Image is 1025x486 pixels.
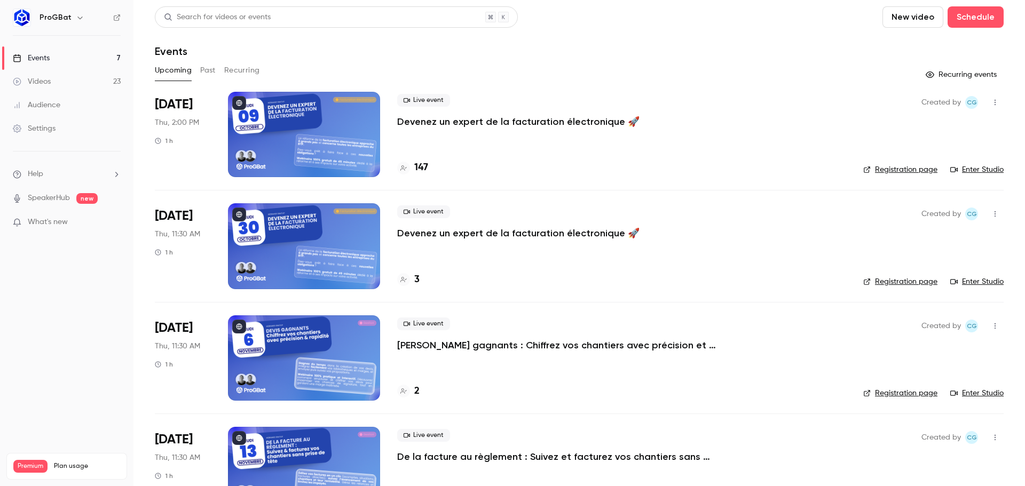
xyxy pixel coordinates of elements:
span: Premium [13,460,48,473]
span: Created by [921,208,961,220]
button: Schedule [948,6,1004,28]
span: Thu, 11:30 AM [155,452,200,463]
a: De la facture au règlement : Suivez et facturez vos chantiers sans prise de tête [397,450,717,463]
span: What's new [28,217,68,228]
a: Registration page [863,276,937,287]
h6: ProGBat [40,12,72,23]
span: [DATE] [155,320,193,337]
button: New video [882,6,943,28]
a: Registration page [863,388,937,399]
h1: Events [155,45,187,58]
div: 1 h [155,472,173,480]
a: Enter Studio [950,164,1004,175]
span: Created by [921,431,961,444]
a: SpeakerHub [28,193,70,204]
a: 3 [397,273,420,287]
h4: 2 [414,384,420,399]
span: CG [967,320,977,332]
div: Nov 6 Thu, 11:30 AM (Europe/Paris) [155,315,211,401]
a: Enter Studio [950,388,1004,399]
span: Live event [397,205,450,218]
a: Enter Studio [950,276,1004,287]
span: Plan usage [54,462,120,471]
a: 147 [397,161,428,175]
div: 1 h [155,137,173,145]
span: Live event [397,317,450,330]
span: Live event [397,94,450,107]
span: Charles Gallard [965,320,978,332]
img: ProGBat [13,9,30,26]
span: Charles Gallard [965,208,978,220]
span: [DATE] [155,96,193,113]
div: 1 h [155,360,173,369]
div: Oct 9 Thu, 2:00 PM (Europe/Paris) [155,92,211,177]
div: Search for videos or events [164,12,271,23]
div: Events [13,53,50,63]
span: CG [967,208,977,220]
button: Recurring events [921,66,1004,83]
span: CG [967,96,977,109]
button: Upcoming [155,62,192,79]
div: Oct 30 Thu, 11:30 AM (Europe/Paris) [155,203,211,289]
span: CG [967,431,977,444]
a: Devenez un expert de la facturation électronique 🚀 [397,227,640,240]
span: new [76,193,98,204]
div: 1 h [155,248,173,257]
span: Charles Gallard [965,431,978,444]
span: Created by [921,96,961,109]
span: Live event [397,429,450,442]
button: Recurring [224,62,260,79]
h4: 3 [414,273,420,287]
span: Thu, 11:30 AM [155,341,200,352]
iframe: Noticeable Trigger [108,218,121,227]
div: Videos [13,76,51,87]
h4: 147 [414,161,428,175]
span: Thu, 2:00 PM [155,117,199,128]
button: Past [200,62,216,79]
span: [DATE] [155,208,193,225]
span: Help [28,169,43,180]
a: [PERSON_NAME] gagnants : Chiffrez vos chantiers avec précision et rapidité [397,339,717,352]
div: Settings [13,123,56,134]
div: Audience [13,100,60,110]
a: Registration page [863,164,937,175]
a: Devenez un expert de la facturation électronique 🚀 [397,115,640,128]
span: Thu, 11:30 AM [155,229,200,240]
span: [DATE] [155,431,193,448]
span: Charles Gallard [965,96,978,109]
a: 2 [397,384,420,399]
li: help-dropdown-opener [13,169,121,180]
span: Created by [921,320,961,332]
